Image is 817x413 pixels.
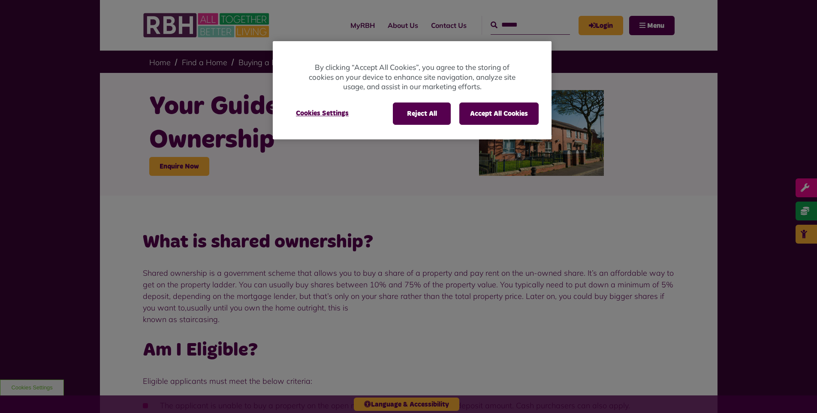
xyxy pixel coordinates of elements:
p: By clicking “Accept All Cookies”, you agree to the storing of cookies on your device to enhance s... [307,63,517,92]
div: Privacy [273,41,552,139]
button: Accept All Cookies [459,102,539,125]
div: Cookie banner [273,41,552,139]
button: Reject All [393,102,451,125]
button: Cookies Settings [286,102,359,124]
